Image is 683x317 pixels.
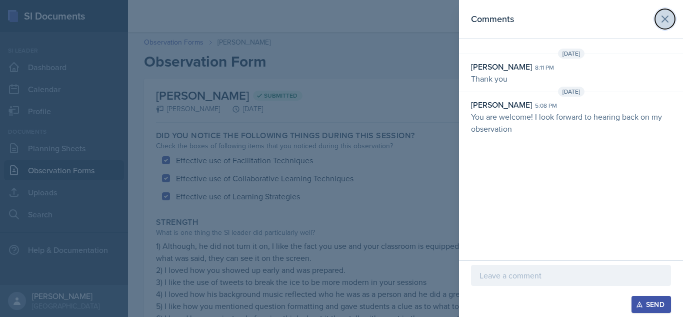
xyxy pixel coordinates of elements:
div: [PERSON_NAME] [471,61,532,73]
button: Send [631,296,671,313]
div: 8:11 pm [535,63,554,72]
div: Send [638,300,664,308]
span: [DATE] [558,87,584,97]
div: 5:08 pm [535,101,557,110]
p: Thank you [471,73,671,85]
div: [PERSON_NAME] [471,99,532,111]
h2: Comments [471,12,514,26]
span: [DATE] [558,49,584,59]
p: You are welcome! I look forward to hearing back on my observation [471,111,671,135]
